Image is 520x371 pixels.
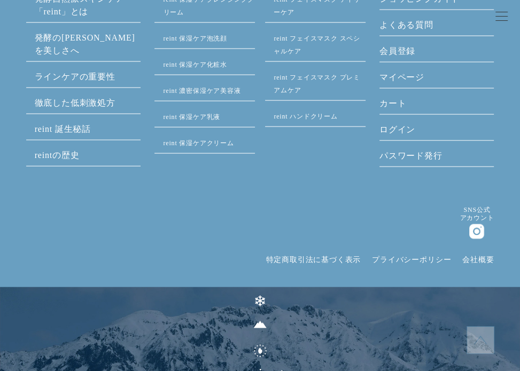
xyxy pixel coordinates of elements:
[266,256,361,264] a: 特定商取引法に基づく表示
[372,256,451,264] a: プライバシーポリシー
[163,139,234,147] a: reint 保湿ケアクリーム
[35,98,115,107] a: 徹底した低刺激処方
[460,206,494,222] dt: SNS公式 アカウント
[163,35,227,42] a: reint 保湿ケア泡洗顔
[163,113,220,121] a: reint 保湿ケア乳液
[274,74,360,94] a: reint フェイスマスク プレミアムケア
[379,71,494,88] a: マイページ
[379,123,494,140] a: ログイン
[163,87,240,94] a: reint 濃密保湿ケア美容液
[474,334,487,346] img: topに戻る
[35,151,80,160] a: reintの歴史
[379,149,494,167] a: パスワード発行
[462,256,494,264] a: 会社概要
[35,72,115,81] a: ラインケアの重要性
[163,61,227,68] a: reint 保湿ケア化粧水
[379,45,494,62] a: 会員登録
[379,19,494,36] a: よくある質問
[35,124,91,133] a: reint 誕生秘話
[274,113,337,120] a: reint ハンドクリーム
[469,224,484,239] img: インスタグラム
[274,35,360,55] a: reint フェイスマスク スペシャルケア
[379,97,494,114] a: カート
[35,33,135,55] a: 発酵の[PERSON_NAME]を美しさへ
